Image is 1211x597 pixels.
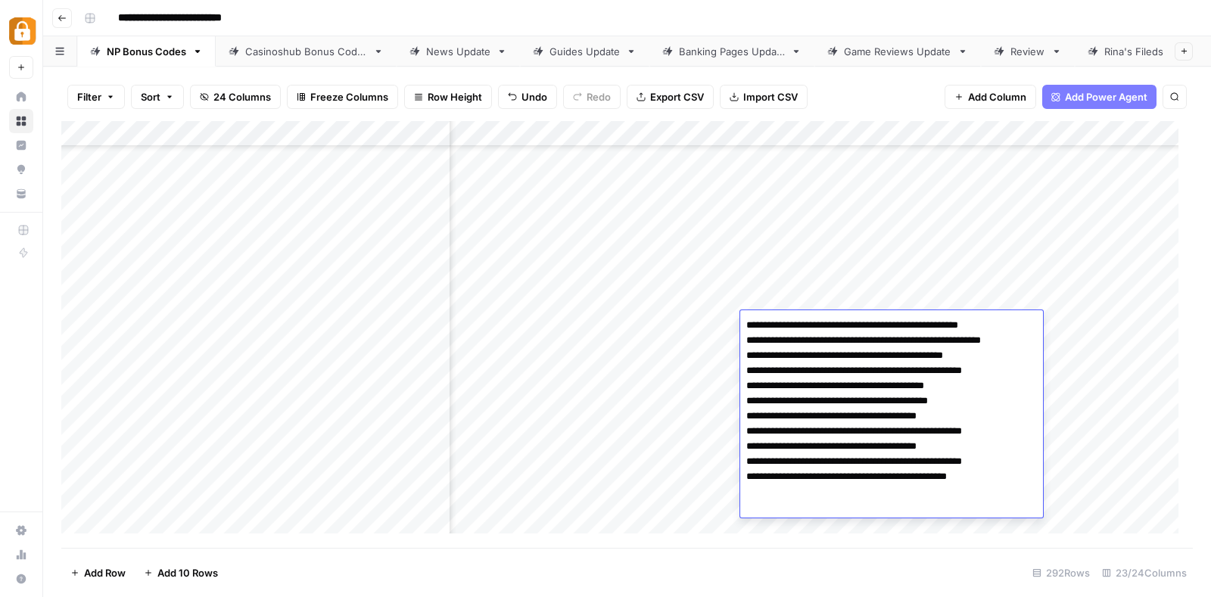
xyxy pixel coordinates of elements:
div: Review [1010,44,1045,59]
div: News Update [426,44,490,59]
button: 24 Columns [190,85,281,109]
span: Add Column [968,89,1026,104]
a: Guides Update [520,36,649,67]
div: Casinoshub Bonus Codes [245,44,367,59]
span: Sort [141,89,160,104]
span: 24 Columns [213,89,271,104]
span: Add Power Agent [1065,89,1147,104]
button: Add Power Agent [1042,85,1157,109]
button: Freeze Columns [287,85,398,109]
a: News Update [397,36,520,67]
button: Help + Support [9,567,33,591]
button: Redo [563,85,621,109]
a: Settings [9,518,33,543]
a: NP Bonus Codes [77,36,216,67]
button: Add Row [61,561,135,585]
div: Game Reviews Update [844,44,951,59]
span: Filter [77,89,101,104]
a: Insights [9,133,33,157]
a: Your Data [9,182,33,206]
a: Home [9,85,33,109]
img: Adzz Logo [9,17,36,45]
span: Row Height [428,89,482,104]
button: Add 10 Rows [135,561,227,585]
div: Guides Update [549,44,620,59]
button: Export CSV [627,85,714,109]
span: Add Row [84,565,126,580]
span: Add 10 Rows [157,565,218,580]
button: Workspace: Adzz [9,12,33,50]
a: Casinoshub Bonus Codes [216,36,397,67]
button: Undo [498,85,557,109]
button: Filter [67,85,125,109]
a: Usage [9,543,33,567]
div: 292 Rows [1026,561,1096,585]
div: Banking Pages Update [679,44,785,59]
button: Row Height [404,85,492,109]
button: Sort [131,85,184,109]
span: Freeze Columns [310,89,388,104]
a: Review [981,36,1075,67]
a: Browse [9,109,33,133]
span: Import CSV [743,89,798,104]
a: Game Reviews Update [814,36,981,67]
span: Undo [521,89,547,104]
span: Redo [587,89,611,104]
span: Export CSV [650,89,704,104]
a: Opportunities [9,157,33,182]
div: NP Bonus Codes [107,44,186,59]
div: 23/24 Columns [1096,561,1193,585]
button: Import CSV [720,85,808,109]
a: Banking Pages Update [649,36,814,67]
button: Add Column [945,85,1036,109]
